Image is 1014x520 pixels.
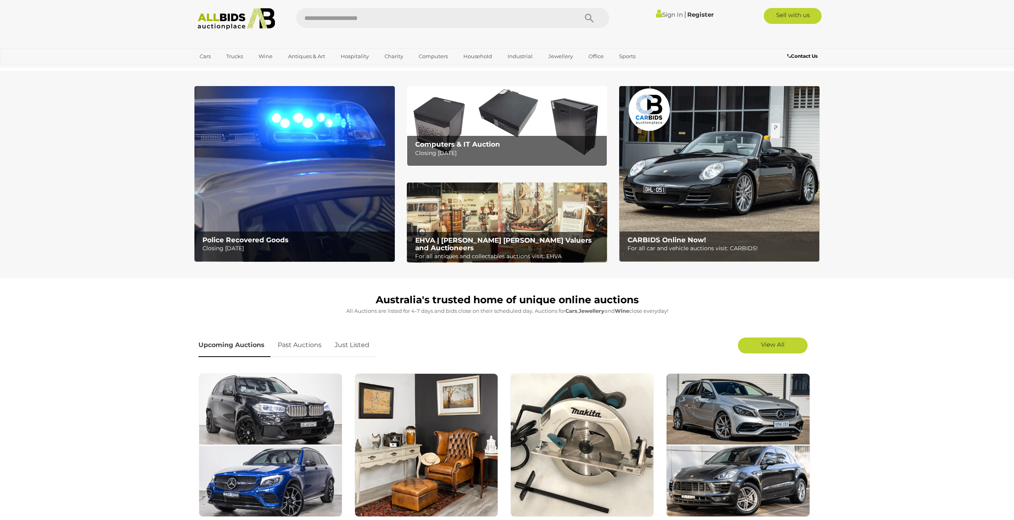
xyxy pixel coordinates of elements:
[272,334,328,357] a: Past Auctions
[407,182,607,263] img: EHVA | Evans Hastings Valuers and Auctioneers
[687,11,714,18] a: Register
[628,243,815,253] p: For all car and vehicle auctions visit: CARBIDS!
[253,50,278,63] a: Wine
[194,50,216,63] a: Cars
[543,50,578,63] a: Jewellery
[414,50,453,63] a: Computers
[199,373,342,517] img: Premium and Prestige Cars
[510,373,654,517] img: Tools and Hardware Auction
[221,50,248,63] a: Trucks
[194,86,395,262] a: Police Recovered Goods Police Recovered Goods Closing [DATE]
[565,308,577,314] strong: Cars
[569,8,609,28] button: Search
[764,8,822,24] a: Sell with us
[615,308,629,314] strong: Wine
[787,52,820,61] a: Contact Us
[458,50,497,63] a: Household
[619,86,820,262] a: CARBIDS Online Now! CARBIDS Online Now! For all car and vehicle auctions visit: CARBIDS!
[379,50,408,63] a: Charity
[202,243,390,253] p: Closing [DATE]
[415,236,592,252] b: EHVA | [PERSON_NAME] [PERSON_NAME] Valuers and Auctioneers
[407,182,607,263] a: EHVA | Evans Hastings Valuers and Auctioneers EHVA | [PERSON_NAME] [PERSON_NAME] Valuers and Auct...
[202,236,288,244] b: Police Recovered Goods
[579,308,604,314] strong: Jewellery
[329,334,375,357] a: Just Listed
[198,306,816,316] p: All Auctions are listed for 4-7 days and bids close on their scheduled day. Auctions for , and cl...
[619,86,820,262] img: CARBIDS Online Now!
[407,86,607,166] img: Computers & IT Auction
[656,11,683,18] a: Sign In
[415,251,603,261] p: For all antiques and collectables auctions visit: EHVA
[283,50,330,63] a: Antiques & Art
[198,334,271,357] a: Upcoming Auctions
[407,86,607,166] a: Computers & IT Auction Computers & IT Auction Closing [DATE]
[761,341,785,348] span: View All
[198,294,816,306] h1: Australia's trusted home of unique online auctions
[583,50,609,63] a: Office
[684,10,686,19] span: |
[415,140,500,148] b: Computers & IT Auction
[614,50,641,63] a: Sports
[194,63,261,76] a: [GEOGRAPHIC_DATA]
[787,53,818,59] b: Contact Us
[666,373,810,517] img: Sydney Car Auctions
[738,338,808,353] a: View All
[502,50,538,63] a: Industrial
[335,50,374,63] a: Hospitality
[628,236,706,244] b: CARBIDS Online Now!
[193,8,280,30] img: Allbids.com.au
[415,148,603,158] p: Closing [DATE]
[194,86,395,262] img: Police Recovered Goods
[355,373,498,517] img: EHVA Emporium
